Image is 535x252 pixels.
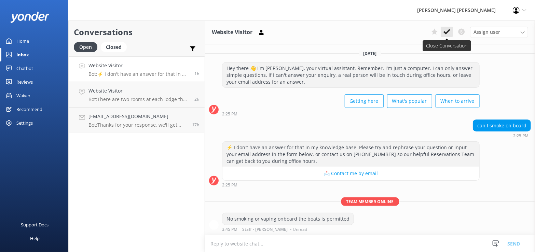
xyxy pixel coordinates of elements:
[222,227,237,232] strong: 3:45 PM
[88,113,187,120] h4: [EMAIL_ADDRESS][DOMAIN_NAME]
[16,116,33,130] div: Settings
[436,94,480,108] button: When to arrive
[16,34,29,48] div: Home
[192,122,200,128] span: Sep 26 2025 10:22pm (UTC +12:00) Pacific/Auckland
[222,111,480,116] div: Sep 27 2025 02:25pm (UTC +12:00) Pacific/Auckland
[69,82,205,108] a: Website VisitorBot:There are two rooms at each lodge that can be configured to sleep three people...
[474,28,500,36] span: Assign user
[222,62,479,87] div: Hey there 👋 I'm [PERSON_NAME], your virtual assistant. Remember, I'm just a computer. I can only ...
[16,89,30,102] div: Waiver
[101,43,130,51] a: Closed
[30,232,40,245] div: Help
[69,56,205,82] a: Website VisitorBot:⚡ I don't have an answer for that in my knowledge base. Please try and rephras...
[222,142,479,167] div: ⚡ I don't have an answer for that in my knowledge base. Please try and rephrase your question or ...
[21,218,49,232] div: Support Docs
[101,42,127,52] div: Closed
[473,120,531,131] div: can I smoke on board
[290,227,307,232] span: • Unread
[16,102,42,116] div: Recommend
[359,51,381,56] span: [DATE]
[222,213,354,225] div: No smoking or vaping onboard the boats is permitted
[222,182,480,187] div: Sep 27 2025 02:25pm (UTC +12:00) Pacific/Auckland
[242,227,288,232] span: Staff - [PERSON_NAME]
[69,108,205,133] a: [EMAIL_ADDRESS][DOMAIN_NAME]Bot:Thanks for your response, we'll get back to you as soon as we can...
[473,133,531,138] div: Sep 27 2025 02:25pm (UTC +12:00) Pacific/Auckland
[16,48,29,61] div: Inbox
[222,112,237,116] strong: 2:25 PM
[345,94,384,108] button: Getting here
[470,27,528,38] div: Assign User
[513,134,529,138] strong: 2:25 PM
[194,71,200,76] span: Sep 27 2025 02:25pm (UTC +12:00) Pacific/Auckland
[74,26,200,39] h2: Conversations
[74,43,101,51] a: Open
[222,183,237,187] strong: 2:25 PM
[341,197,399,206] span: Team member online
[222,227,354,232] div: Sep 27 2025 03:45pm (UTC +12:00) Pacific/Auckland
[194,96,200,102] span: Sep 27 2025 01:27pm (UTC +12:00) Pacific/Auckland
[212,28,252,37] h3: Website Visitor
[387,94,432,108] button: What's popular
[16,61,33,75] div: Chatbot
[88,71,189,77] p: Bot: ⚡ I don't have an answer for that in my knowledge base. Please try and rephrase your questio...
[16,75,33,89] div: Reviews
[222,167,479,180] button: 📩 Contact me by email
[10,12,50,23] img: yonder-white-logo.png
[88,62,189,69] h4: Website Visitor
[88,96,189,102] p: Bot: There are two rooms at each lodge that can be configured to sleep three people, with the sam...
[74,42,97,52] div: Open
[88,122,187,128] p: Bot: Thanks for your response, we'll get back to you as soon as we can during opening hours.
[88,87,189,95] h4: Website Visitor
